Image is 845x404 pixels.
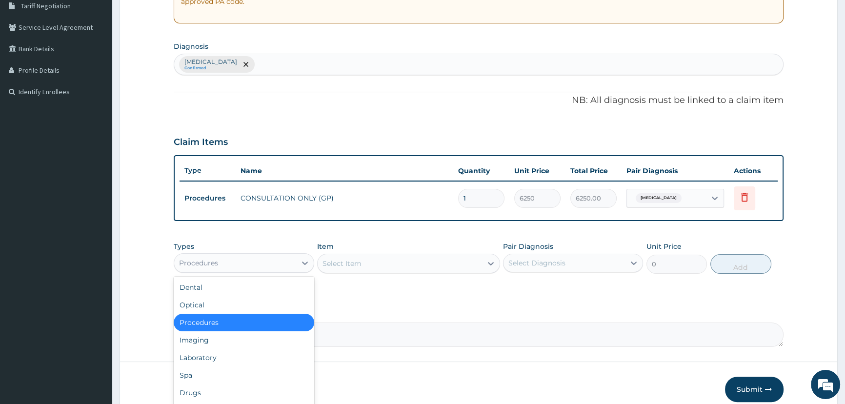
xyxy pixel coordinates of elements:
label: Comment [174,309,784,317]
td: CONSULTATION ONLY (GP) [236,188,453,208]
div: Laboratory [174,349,314,366]
div: Procedures [174,314,314,331]
h3: Claim Items [174,137,228,148]
div: Optical [174,296,314,314]
th: Quantity [453,161,509,181]
th: Unit Price [509,161,565,181]
label: Unit Price [646,242,682,251]
td: Procedures [180,189,236,207]
div: Imaging [174,331,314,349]
span: We're online! [57,123,135,222]
span: Tariff Negotiation [21,1,71,10]
label: Diagnosis [174,41,208,51]
button: Submit [725,377,784,402]
label: Pair Diagnosis [503,242,553,251]
img: d_794563401_company_1708531726252_794563401 [18,49,40,73]
label: Item [317,242,334,251]
div: Minimize live chat window [160,5,183,28]
textarea: Type your message and hit 'Enter' [5,266,186,301]
div: Drugs [174,384,314,402]
p: [MEDICAL_DATA] [184,58,237,66]
th: Type [180,162,236,180]
label: Types [174,242,194,251]
span: remove selection option [241,60,250,69]
span: [MEDICAL_DATA] [636,193,682,203]
small: Confirmed [184,66,237,71]
div: Spa [174,366,314,384]
th: Name [236,161,453,181]
div: Select Diagnosis [508,258,565,268]
div: Chat with us now [51,55,164,67]
th: Pair Diagnosis [622,161,729,181]
div: Dental [174,279,314,296]
button: Add [710,254,771,274]
div: Select Item [322,259,362,268]
div: Procedures [179,258,218,268]
th: Total Price [565,161,622,181]
p: NB: All diagnosis must be linked to a claim item [174,94,784,107]
th: Actions [729,161,778,181]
